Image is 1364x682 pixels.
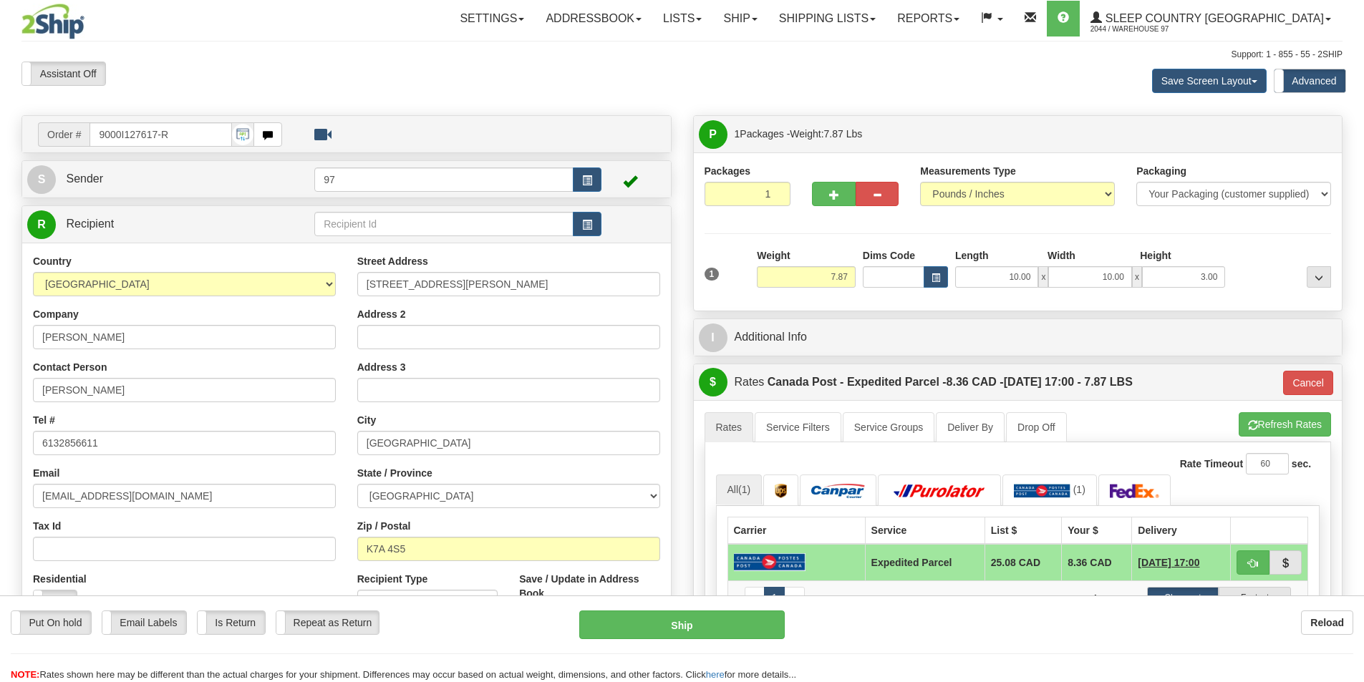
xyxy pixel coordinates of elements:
a: All [716,474,763,505]
a: P 1Packages -Weight:7.87 Lbs [699,120,1338,149]
img: logo2044.jpg [21,4,84,39]
span: (1) [1073,484,1085,495]
img: Canpar [811,484,865,498]
label: Fastest [1219,587,1291,608]
label: Dims Code [863,248,915,263]
span: Lbs [846,128,863,140]
span: Packages - [735,120,863,148]
a: Previous [745,587,765,608]
label: Canada Post - Expedited Parcel - [DATE] 17:00 - 7.87 LBS [768,368,1133,396]
span: 1 [705,268,720,281]
a: Settings [449,1,535,36]
label: Save / Update in Address Book [519,572,659,600]
label: Address 3 [357,360,406,374]
td: 8.36 CAD [1062,544,1132,581]
label: Recipient Type [357,572,428,586]
label: Residential [33,572,87,586]
label: Weight [757,248,790,263]
span: 1 Day [1138,555,1199,570]
label: No [34,590,77,613]
input: Recipient Id [314,212,574,236]
img: Canada Post [1014,484,1070,498]
span: P [699,120,727,149]
label: Order By: [1017,587,1136,606]
img: FedEx Express® [1110,484,1160,498]
span: Recipient [66,218,114,230]
button: Save Screen Layout [1152,69,1267,93]
label: Packaging [1136,164,1186,178]
label: Width [1048,248,1075,263]
span: 8.36 CAD - [947,376,1004,388]
a: Ship [712,1,768,36]
td: Expedited Parcel [865,544,985,581]
span: I [699,323,727,352]
span: Sender [66,172,103,185]
span: » [792,593,797,603]
label: Tel # [33,413,55,427]
a: Service Filters [755,412,841,442]
span: Order # [38,122,90,147]
a: 1 [764,587,785,608]
button: Ship [579,610,785,639]
label: Is Return [198,611,265,634]
span: S [27,165,56,194]
label: Height [1140,248,1171,263]
div: Support: 1 - 855 - 55 - 2SHIP [21,49,1343,61]
a: Deliver By [936,412,1005,442]
a: S Sender [27,165,314,194]
label: Zip / Postal [357,519,411,533]
th: Your $ [1062,517,1132,544]
label: Assistant Off [22,62,105,85]
th: Service [865,517,985,544]
span: NOTE: [11,669,39,680]
input: Enter a location [357,272,660,296]
button: Cancel [1283,371,1333,395]
label: Contact Person [33,360,107,374]
span: x [1038,266,1048,288]
a: Service Groups [843,412,934,442]
a: IAdditional Info [699,323,1338,352]
th: Carrier [727,517,865,544]
a: here [706,669,725,680]
img: API [232,124,253,145]
button: Refresh Rates [1239,412,1331,437]
img: Canada Post [734,553,806,571]
label: Cheapest [1147,587,1219,608]
img: Purolator [889,484,990,498]
span: 7.87 [824,128,843,140]
a: Drop Off [1006,412,1067,442]
a: Addressbook [535,1,652,36]
button: Reload [1301,610,1353,635]
label: sec. [1292,457,1311,471]
td: 25.08 CAD [985,544,1061,581]
a: Reports [886,1,970,36]
span: Sleep Country [GEOGRAPHIC_DATA] [1102,12,1324,24]
label: Repeat as Return [276,611,379,634]
label: Packages [705,164,751,178]
div: ... [1307,266,1331,288]
span: 2044 / Warehouse 97 [1090,22,1198,36]
iframe: chat widget [1331,268,1363,414]
span: $ [699,368,727,396]
span: Weight: [790,128,862,140]
span: R [27,210,56,239]
label: Tax Id [33,519,61,533]
span: (1) [738,484,750,495]
input: Sender Id [314,167,574,192]
a: $Rates Canada Post - Expedited Parcel -8.36 CAD -[DATE] 17:00 - 7.87 LBS [699,368,1273,397]
a: R Recipient [27,210,283,239]
a: Shipping lists [768,1,886,36]
th: Delivery [1132,517,1231,544]
label: Company [33,307,79,321]
label: State / Province [357,466,432,480]
a: Lists [652,1,712,36]
a: Rates [705,412,754,442]
a: Sleep Country [GEOGRAPHIC_DATA] 2044 / Warehouse 97 [1080,1,1342,36]
img: UPS [775,484,787,498]
a: Next [784,587,805,608]
th: List $ [985,517,1061,544]
label: Measurements Type [920,164,1016,178]
label: City [357,413,376,427]
label: Put On hold [11,611,91,634]
label: Rate Timeout [1180,457,1243,471]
